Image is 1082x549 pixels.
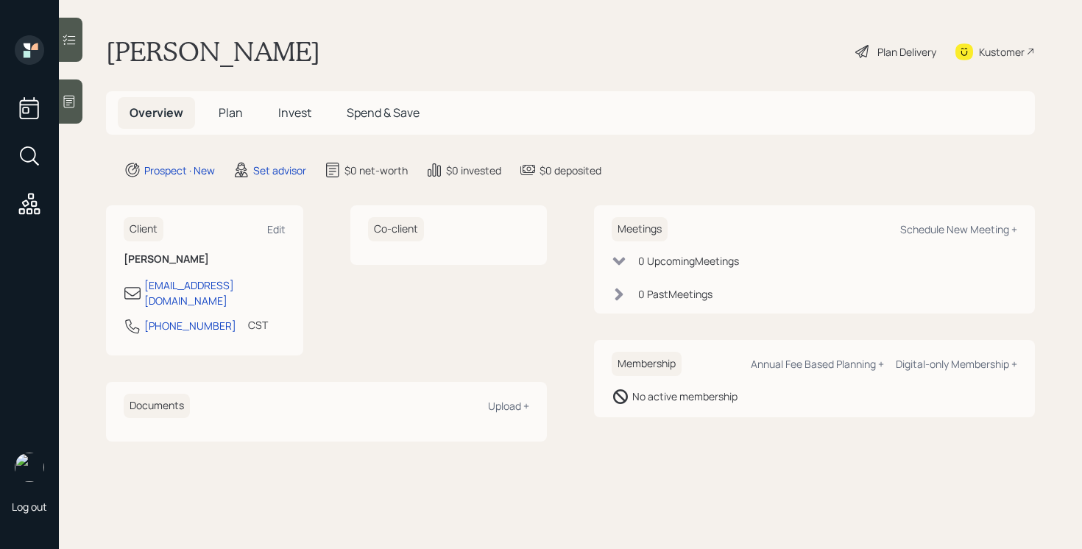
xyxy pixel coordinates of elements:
[124,217,163,241] h6: Client
[877,44,936,60] div: Plan Delivery
[124,253,286,266] h6: [PERSON_NAME]
[612,217,668,241] h6: Meetings
[219,105,243,121] span: Plan
[368,217,424,241] h6: Co-client
[267,222,286,236] div: Edit
[106,35,320,68] h1: [PERSON_NAME]
[144,318,236,333] div: [PHONE_NUMBER]
[347,105,420,121] span: Spend & Save
[253,163,306,178] div: Set advisor
[751,357,884,371] div: Annual Fee Based Planning +
[278,105,311,121] span: Invest
[896,357,1017,371] div: Digital-only Membership +
[638,253,739,269] div: 0 Upcoming Meeting s
[979,44,1025,60] div: Kustomer
[488,399,529,413] div: Upload +
[632,389,738,404] div: No active membership
[344,163,408,178] div: $0 net-worth
[15,453,44,482] img: retirable_logo.png
[124,394,190,418] h6: Documents
[144,163,215,178] div: Prospect · New
[900,222,1017,236] div: Schedule New Meeting +
[612,352,682,376] h6: Membership
[638,286,713,302] div: 0 Past Meeting s
[130,105,183,121] span: Overview
[12,500,47,514] div: Log out
[144,277,286,308] div: [EMAIL_ADDRESS][DOMAIN_NAME]
[446,163,501,178] div: $0 invested
[248,317,268,333] div: CST
[540,163,601,178] div: $0 deposited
